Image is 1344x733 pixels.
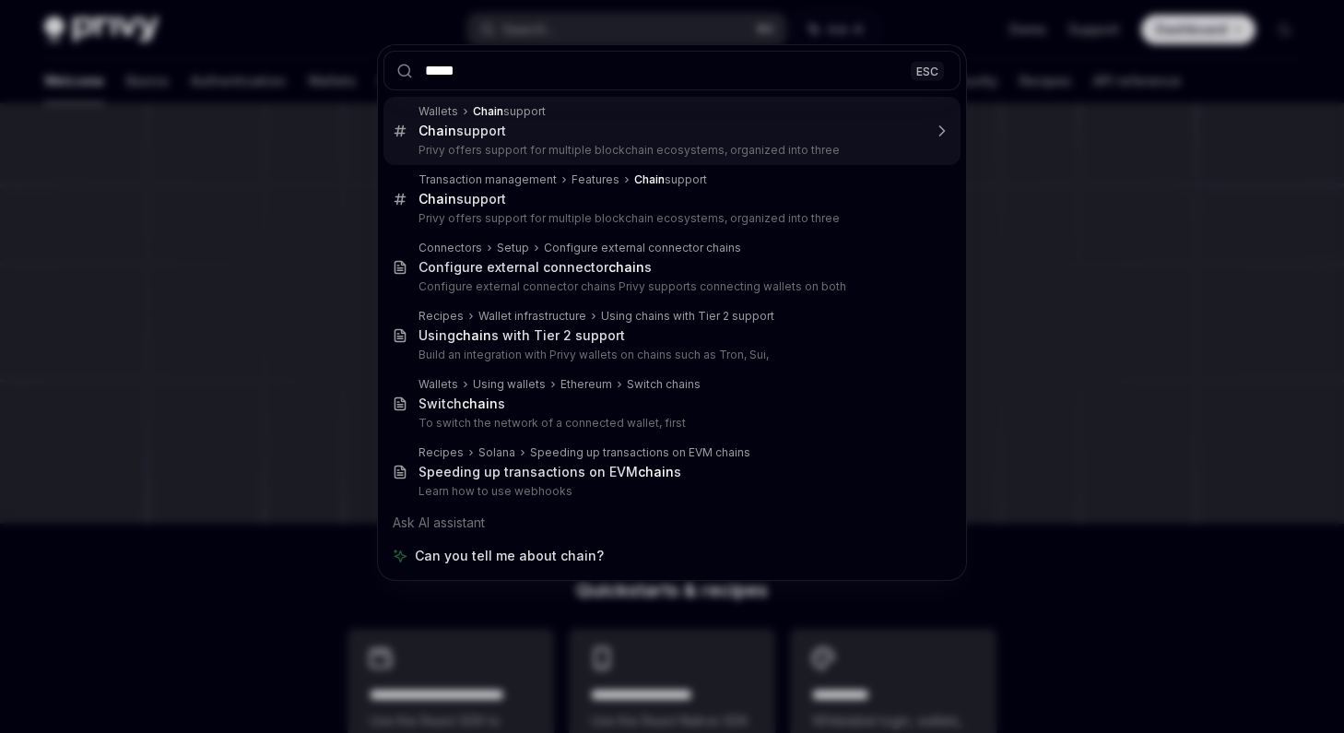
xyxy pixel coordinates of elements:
[419,104,458,119] div: Wallets
[455,327,491,343] b: chain
[560,377,612,392] div: Ethereum
[627,377,701,392] div: Switch chains
[634,172,707,187] div: support
[419,279,922,294] p: Configure external connector chains Privy supports connecting wallets on both
[478,309,586,324] div: Wallet infrastructure
[419,211,922,226] p: Privy offers support for multiple blockchain ecosystems, organized into three
[530,445,750,460] div: Speeding up transactions on EVM chains
[911,61,944,80] div: ESC
[419,445,464,460] div: Recipes
[638,464,674,479] b: chain
[419,309,464,324] div: Recipes
[608,259,644,275] b: chain
[415,547,604,565] span: Can you tell me about chain?
[478,445,515,460] div: Solana
[419,259,652,276] div: Configure external connector s
[473,104,546,119] div: support
[419,464,681,480] div: Speeding up transactions on EVM s
[419,123,456,138] b: Chain
[419,241,482,255] div: Connectors
[419,396,505,412] div: Switch s
[419,348,922,362] p: Build an integration with Privy wallets on chains such as Tron, Sui,
[419,377,458,392] div: Wallets
[419,191,506,207] div: support
[419,143,922,158] p: Privy offers support for multiple blockchain ecosystems, organized into three
[497,241,529,255] div: Setup
[419,484,922,499] p: Learn how to use webhooks
[572,172,619,187] div: Features
[419,191,456,207] b: Chain
[462,396,498,411] b: chain
[544,241,741,255] div: Configure external connector chains
[419,172,557,187] div: Transaction management
[419,123,506,139] div: support
[473,104,503,118] b: Chain
[601,309,774,324] div: Using chains with Tier 2 support
[473,377,546,392] div: Using wallets
[419,327,625,344] div: Using s with Tier 2 support
[383,506,961,539] div: Ask AI assistant
[419,416,922,431] p: To switch the network of a connected wallet, first
[634,172,665,186] b: Chain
